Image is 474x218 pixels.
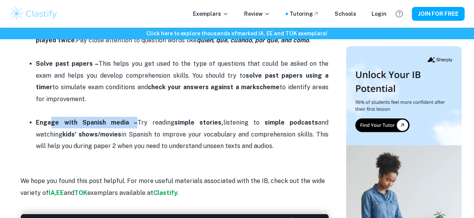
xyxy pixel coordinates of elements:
[36,58,329,105] p: This helps you get used to the type of questions that could be asked on the exam and helps you de...
[63,131,122,138] strong: kids' shows/movies
[372,10,387,18] a: Login
[21,175,329,199] p: We hope you found this post helpful. For more useful materials associated with the IB, check out ...
[36,25,329,43] strong: the audios will only be played
[197,37,309,44] strong: quién, qué, cuándo, por qué, and cómo
[9,6,58,22] img: Clastify logo
[49,189,55,196] a: IA
[2,29,472,38] h6: Click here to explore thousands of marked IA, EE and TOK exemplars !
[290,10,319,18] a: Tutoring
[36,119,137,126] strong: Engage with Spanish media –
[174,119,223,126] strong: simple stories,
[244,10,270,18] p: Review
[57,189,64,196] a: EE
[148,83,280,91] strong: check your answers against a markscheme
[36,117,329,152] p: Try reading listening to
[36,13,329,44] span: n reading the texts or listening to the audios. This is especially important in the listening com...
[412,7,465,21] button: JOIN FOR FREE
[36,60,99,67] strong: Solve past papers –
[193,10,229,18] p: Exemplars
[58,37,75,44] strong: twice
[36,119,329,150] span: and watching in Spanish to improve your vocabulary and comprehension skills. This will help you d...
[393,7,406,20] button: Help and Feedback
[265,119,318,126] strong: simple podcasts
[154,189,178,196] a: Clastify
[335,10,356,18] a: Schools
[75,189,88,196] a: TOK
